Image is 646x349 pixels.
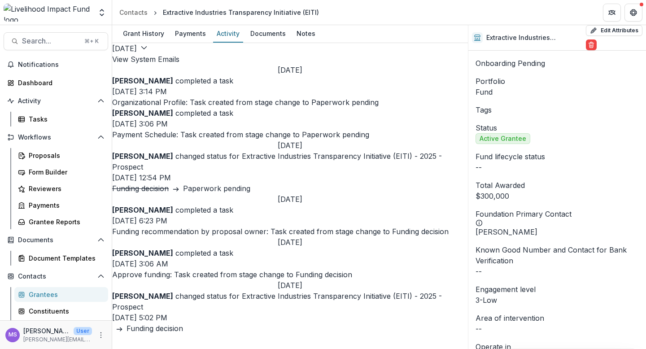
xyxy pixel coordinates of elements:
div: Paperwork pending [183,183,250,194]
a: Activity [213,25,243,43]
button: More [96,330,106,340]
div: Monica Swai [9,332,17,338]
div: Funding decision [127,323,183,334]
span: Documents [18,236,94,244]
strong: [PERSON_NAME] [112,249,173,257]
span: Tags [476,105,492,115]
p: [PERSON_NAME] [23,326,70,336]
div: Contacts [119,8,148,17]
a: Form Builder [14,165,108,179]
div: Grant History [119,27,168,40]
div: Payments [171,27,210,40]
div: Reviewers [29,184,101,193]
p: -- [476,266,639,277]
p: completed a task [112,205,468,215]
h2: [DATE] [278,280,302,291]
a: Payments [171,25,210,43]
img: Livelihood Impact Fund logo [4,4,92,22]
a: Constituents [14,304,108,318]
div: $300,000 [476,191,639,201]
p: [DATE] 3:14 PM [112,86,468,97]
div: Form Builder [29,167,101,177]
p: Payment Schedule: Task created from stage change to Paperwork pending [112,129,468,140]
div: Document Templates [29,253,101,263]
a: Notes [293,25,319,43]
p: [DATE] 6:23 PM [112,215,468,226]
p: changed status for [112,151,468,172]
div: Extractive Industries Transparency Initiative (EITI) [163,8,319,17]
p: completed a task [112,248,468,258]
button: Open Activity [4,94,108,108]
button: Open entity switcher [96,4,108,22]
a: Document Templates [14,251,108,266]
span: Status [476,122,497,133]
a: Grantee Reports [14,214,108,229]
p: User [74,327,92,335]
button: View System Emails [112,54,179,65]
h2: Extractive Industries Transparency Initiative (EITI) [486,34,582,42]
p: completed a task [112,108,468,118]
div: ⌘ + K [83,36,100,46]
p: -- [476,162,639,173]
p: Foundation Primary Contact [476,209,572,219]
strong: [PERSON_NAME] [112,152,173,161]
strong: [PERSON_NAME] [112,205,173,214]
a: Tasks [14,112,108,127]
div: Proposals [29,151,101,160]
p: changed status for [112,291,468,312]
button: Get Help [624,4,642,22]
div: Payments [29,201,101,210]
h2: [DATE] [278,140,302,151]
p: [PERSON_NAME] [476,227,639,237]
button: Notifications [4,57,108,72]
span: Area of intervention [476,313,544,323]
a: Extractive Industries Transparency Initiative (EITI) - 2025 - Prospect [112,152,442,171]
a: Extractive Industries Transparency Initiative (EITI) - 2025 - Prospect [112,292,442,311]
s: Funding decision [112,184,169,193]
button: [DATE] [112,43,148,54]
p: 3-Low [476,295,639,305]
span: Known Good Number and Contact for Bank Verification [476,244,639,266]
div: Documents [247,27,289,40]
span: Fund lifecycle status [476,151,545,162]
button: Open Contacts [4,269,108,284]
a: Documents [247,25,289,43]
span: Total Awarded [476,180,525,191]
p: [DATE] 12:54 PM [112,172,468,183]
div: Tasks [29,114,101,124]
a: Payments [14,198,108,213]
h2: [DATE] [278,237,302,248]
span: Search... [22,37,79,45]
strong: [PERSON_NAME] [112,76,173,85]
p: -- [476,323,639,334]
div: Dashboard [18,78,101,87]
strong: [PERSON_NAME] [112,109,173,118]
a: Contacts [116,6,151,19]
button: Search... [4,32,108,50]
p: [PERSON_NAME][EMAIL_ADDRESS][DOMAIN_NAME] [23,336,92,344]
span: Onboarding Pending [476,59,545,68]
p: Funding recommendation by proposal owner: Task created from stage change to Funding decision [112,226,468,237]
div: Grantees [29,290,101,299]
a: Dashboard [4,75,108,90]
span: Contacts [18,273,94,280]
button: Edit Attributes [586,25,642,36]
h2: [DATE] [278,194,302,205]
button: Open Documents [4,233,108,247]
div: Activity [213,27,243,40]
span: Engagement level [476,284,536,295]
span: Activity [18,97,94,105]
span: Workflows [18,134,94,141]
span: Portfolio [476,76,505,87]
button: Delete [586,39,597,50]
a: Proposals [14,148,108,163]
span: Notifications [18,61,105,69]
nav: breadcrumb [116,6,323,19]
h2: [DATE] [278,65,302,75]
div: Grantee Reports [29,217,101,227]
div: Constituents [29,306,101,316]
p: Approve funding: Task created from stage change to Funding decision [112,269,468,280]
p: completed a task [112,75,468,86]
button: Open Workflows [4,130,108,144]
p: [DATE] 3:06 PM [112,118,468,129]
